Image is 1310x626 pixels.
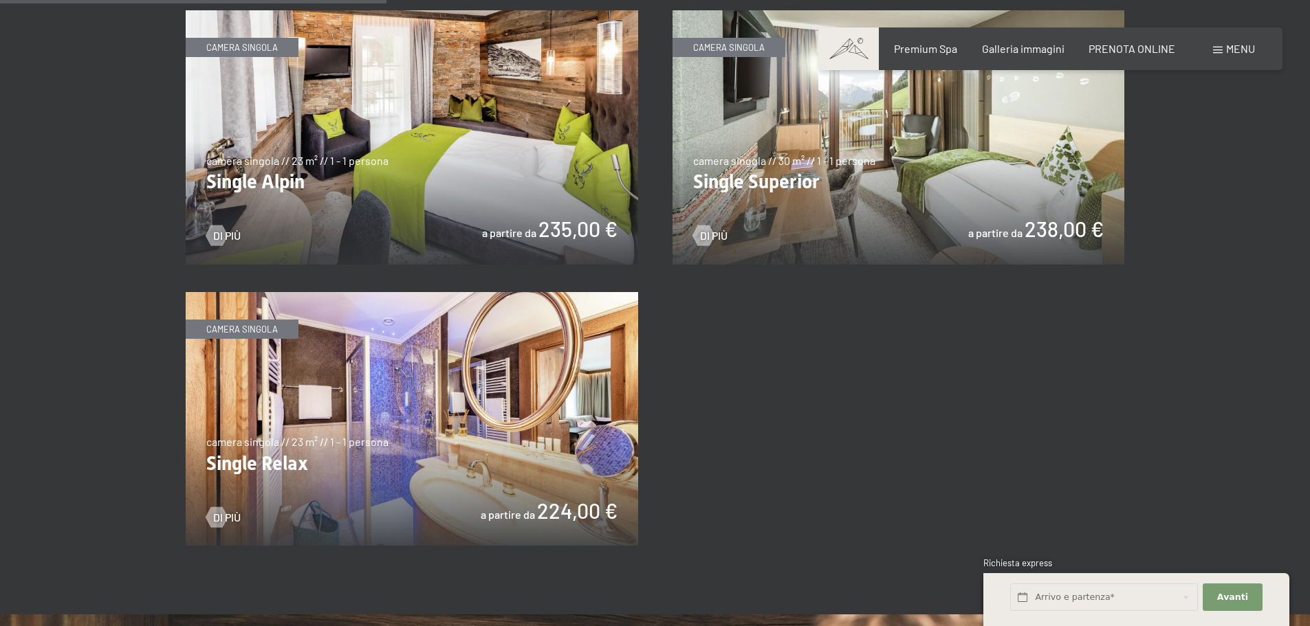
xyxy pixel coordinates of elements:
img: Single Relax [186,292,638,546]
span: Richiesta express [983,557,1052,568]
span: Avanti [1217,591,1248,603]
a: Single Superior [673,11,1125,19]
button: Avanti [1203,583,1262,612]
img: Single Alpin [186,10,638,265]
a: Single Alpin [186,11,638,19]
a: Single Relax [186,293,638,301]
span: Di più [700,228,728,243]
a: Di più [693,228,728,243]
a: Galleria immagini [982,42,1065,55]
a: PRENOTA ONLINE [1089,42,1175,55]
a: Di più [206,228,241,243]
a: Di più [206,510,241,525]
span: Di più [213,228,241,243]
img: Single Superior [673,10,1125,265]
a: Premium Spa [894,42,957,55]
span: Menu [1226,42,1255,55]
span: Di più [213,510,241,525]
